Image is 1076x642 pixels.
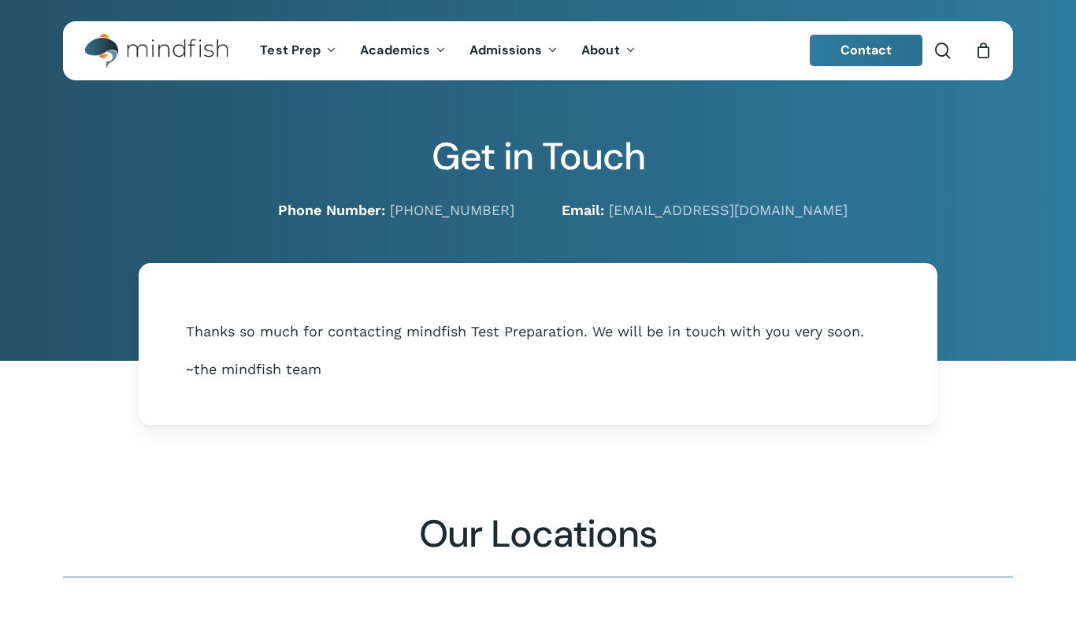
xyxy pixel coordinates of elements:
[360,42,430,58] span: Academics
[570,44,647,58] a: About
[63,511,1012,557] h2: Our Locations
[248,21,647,80] nav: Main Menu
[63,134,1013,180] h2: Get in Touch
[390,202,514,218] a: [PHONE_NUMBER]
[458,44,570,58] a: Admissions
[63,21,1013,80] header: Main Menu
[840,42,892,58] span: Contact
[581,42,620,58] span: About
[469,42,542,58] span: Admissions
[562,202,604,218] strong: Email:
[278,202,385,218] strong: Phone Number:
[186,322,890,379] div: Thanks so much for contacting mindfish Test Preparation. We will be in touch with you very soon. ...
[260,42,321,58] span: Test Prep
[348,44,458,58] a: Academics
[609,202,848,218] a: [EMAIL_ADDRESS][DOMAIN_NAME]
[248,44,348,58] a: Test Prep
[974,42,992,59] a: Cart
[810,35,923,66] a: Contact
